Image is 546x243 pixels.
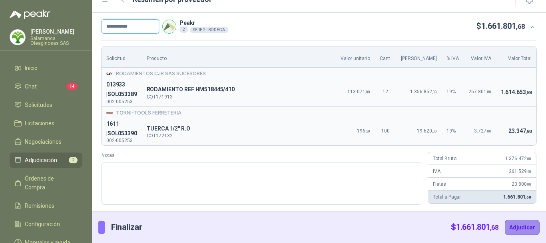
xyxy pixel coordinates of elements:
span: Remisiones [25,201,54,210]
span: 23.800 [512,181,531,187]
img: Logo peakr [10,10,50,19]
span: 257.801 [468,89,491,94]
a: Negociaciones [10,134,82,149]
img: Company Logo [163,20,176,33]
p: 002-005253 [106,138,137,143]
p: T [147,124,331,134]
span: Solicitudes [25,100,52,109]
th: [PERSON_NAME] [396,46,442,68]
span: TUERCA 1/2" R.O [147,124,331,134]
span: 113.071 [347,89,370,94]
span: ,68 [525,195,531,199]
td: 19 % [442,78,464,106]
span: ,68 [490,224,498,231]
span: 1.376.472 [505,156,531,161]
p: Total a Pagar [433,193,461,201]
span: Chat [25,82,37,91]
a: Solicitudes [10,97,82,112]
a: Chat14 [10,79,82,94]
th: Valor unitario [336,46,375,68]
img: Company Logo [10,30,25,45]
button: Adjudicar [505,220,540,235]
span: ,80 [486,129,491,133]
a: Adjudicación2 [10,153,82,168]
p: R [147,85,331,94]
span: 2 [69,157,78,163]
span: Licitaciones [25,119,54,128]
a: Inicio [10,60,82,76]
span: 1.661.801 [503,194,531,200]
div: 2 [179,26,188,33]
th: Valor IVA [464,46,496,68]
td: 12 [375,78,396,106]
span: RODAMIENTO REF HM518445/410 [147,85,331,94]
div: SEDE 2 - BODEGA [190,27,228,33]
span: Inicio [25,64,38,72]
span: 23.347 [508,128,532,134]
span: ,00 [526,157,531,161]
span: Órdenes de Compra [25,174,75,192]
span: 1.356.852 [410,89,437,94]
th: Producto [142,46,336,68]
span: ,00 [526,182,531,187]
p: $ [476,20,525,32]
span: ,00 [432,90,437,94]
span: 196 [357,128,370,134]
a: Configuración [10,217,82,232]
span: 1.661.801 [481,21,525,31]
span: ,68 [526,169,531,174]
span: ,88 [526,90,532,95]
th: Solicitud [102,46,142,68]
span: ,68 [516,23,525,30]
span: 261.529 [509,169,531,174]
img: Company Logo [106,70,113,77]
span: ,00 [432,129,437,133]
p: Finalizar [111,221,142,233]
span: 3.727 [474,128,491,134]
p: 1611 | SOL053390 [106,119,137,139]
span: Negociaciones [25,137,62,146]
a: Órdenes de Compra [10,171,82,195]
span: 1.614.653 [501,89,532,95]
th: Valor Total [496,46,536,68]
span: ,88 [486,90,491,94]
p: Total Bruto [433,155,456,163]
span: 1.661.801 [456,222,498,232]
div: TORNI-TOOLS FERRETERIA [106,109,532,117]
span: ,80 [526,129,532,134]
a: Remisiones [10,198,82,213]
p: [PERSON_NAME] [30,29,82,34]
div: RODAMIENTOS CJR SAS SUCESORES [106,70,532,78]
p: Peakr [179,20,228,26]
span: 19.620 [417,128,437,134]
th: Cant. [375,46,396,68]
label: Notas [102,152,421,159]
p: $ [451,221,498,233]
p: COT171913 [147,94,331,99]
p: IVA [433,168,440,175]
img: Company Logo [106,110,113,116]
td: 100 [375,117,396,146]
span: Adjudicación [25,156,57,165]
td: 19 % [442,117,464,146]
span: ,20 [365,129,370,133]
a: Licitaciones [10,116,82,131]
th: % IVA [442,46,464,68]
span: Configuración [25,220,60,229]
p: 002-005253 [106,99,137,104]
p: Fletes [433,181,446,188]
p: 013933 | SOL053389 [106,80,137,99]
span: 14 [66,83,78,90]
p: Salamanca Oleaginosas SAS [30,36,82,46]
span: ,00 [365,90,370,94]
p: COT172132 [147,133,331,138]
